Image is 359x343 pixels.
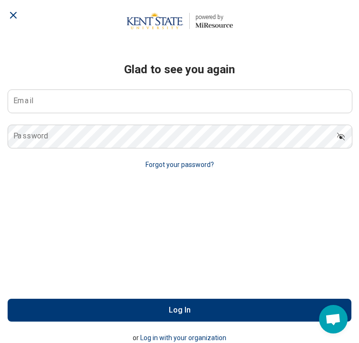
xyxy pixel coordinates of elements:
[8,61,351,78] h2: Glad to see you again
[13,97,33,105] label: Email
[195,13,233,21] div: powered by
[8,299,351,322] button: Log In
[8,333,351,343] p: or
[126,10,184,32] img: Kent State University
[126,10,233,32] a: Kent State Universitypowered by
[140,333,226,343] button: Log in with your organization
[330,125,351,147] button: Show password
[13,132,49,140] label: Password
[146,160,214,170] button: Forgot your password?
[8,10,19,21] button: Dismiss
